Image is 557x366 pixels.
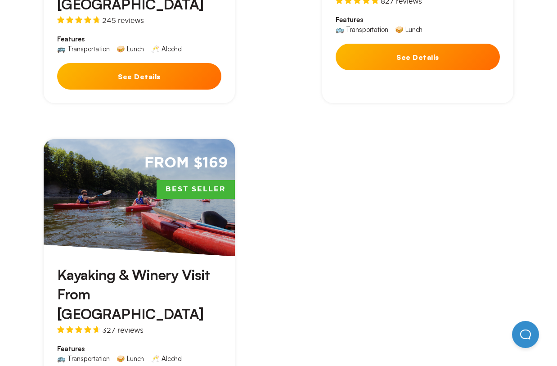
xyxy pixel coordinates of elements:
[102,326,144,334] span: 327 reviews
[57,45,109,52] div: 🚌 Transportation
[117,45,144,52] div: 🥪 Lunch
[57,63,221,90] button: See Details
[117,355,144,362] div: 🥪 Lunch
[151,45,183,52] div: 🥂 Alcohol
[512,321,539,348] iframe: Help Scout Beacon - Open
[157,180,235,199] span: Best Seller
[57,355,109,362] div: 🚌 Transportation
[395,26,422,33] div: 🥪 Lunch
[336,26,388,33] div: 🚌 Transportation
[336,44,500,70] button: See Details
[336,15,500,24] span: Features
[57,344,221,353] span: Features
[144,154,228,173] span: From $169
[151,355,183,362] div: 🥂 Alcohol
[57,265,221,324] h3: Kayaking & Winery Visit From [GEOGRAPHIC_DATA]
[102,17,144,24] span: 245 reviews
[57,35,221,44] span: Features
